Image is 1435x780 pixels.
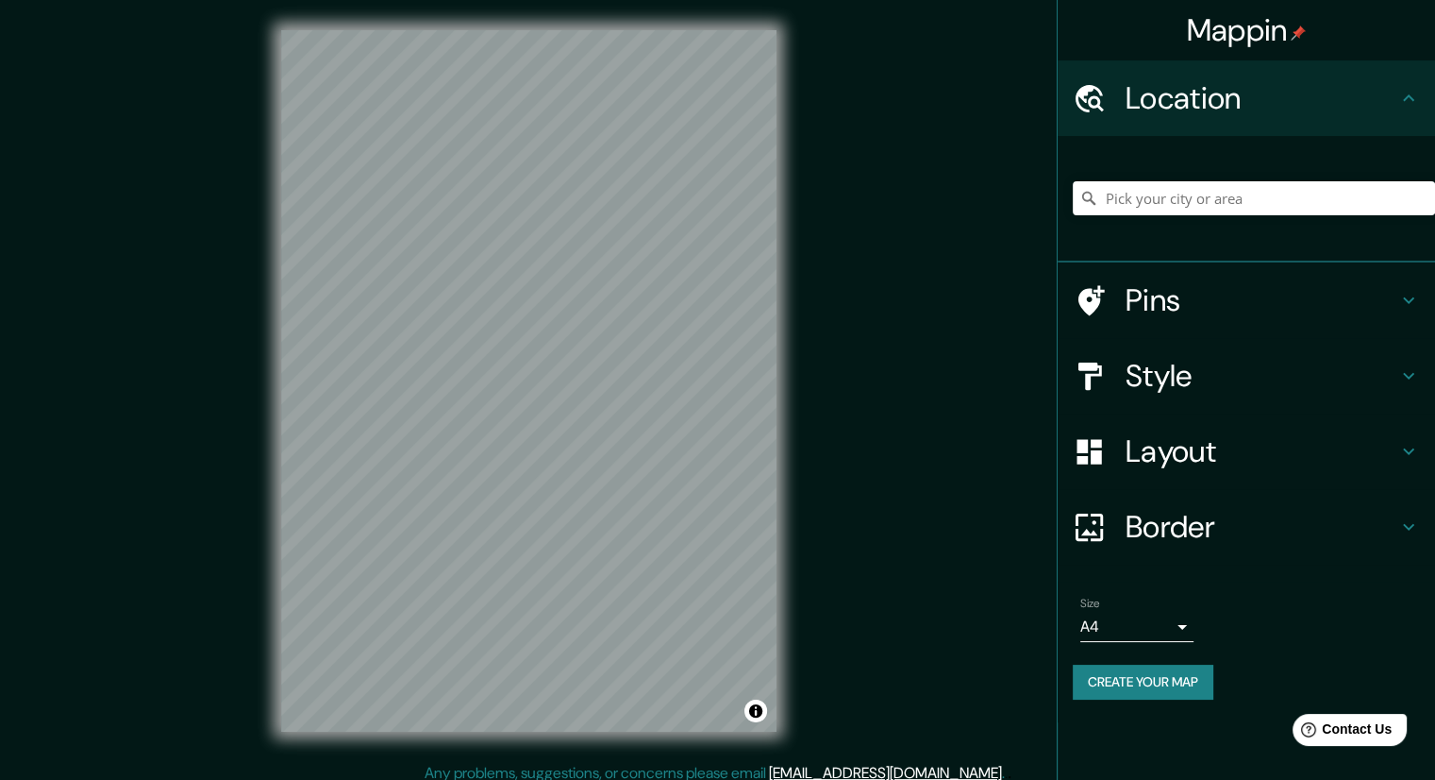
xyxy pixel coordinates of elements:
h4: Style [1126,357,1397,395]
div: Layout [1058,414,1435,489]
div: Border [1058,489,1435,565]
label: Size [1080,596,1100,612]
button: Toggle attribution [744,700,767,722]
iframe: Help widget launcher [1267,706,1414,759]
h4: Pins [1126,281,1397,319]
h4: Border [1126,508,1397,546]
div: A4 [1080,612,1193,642]
canvas: Map [281,30,776,732]
div: Style [1058,338,1435,414]
div: Pins [1058,263,1435,338]
button: Create your map [1073,665,1213,700]
input: Pick your city or area [1073,181,1435,215]
h4: Mappin [1187,11,1307,49]
div: Location [1058,60,1435,136]
h4: Layout [1126,432,1397,470]
h4: Location [1126,79,1397,117]
img: pin-icon.png [1291,25,1306,41]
